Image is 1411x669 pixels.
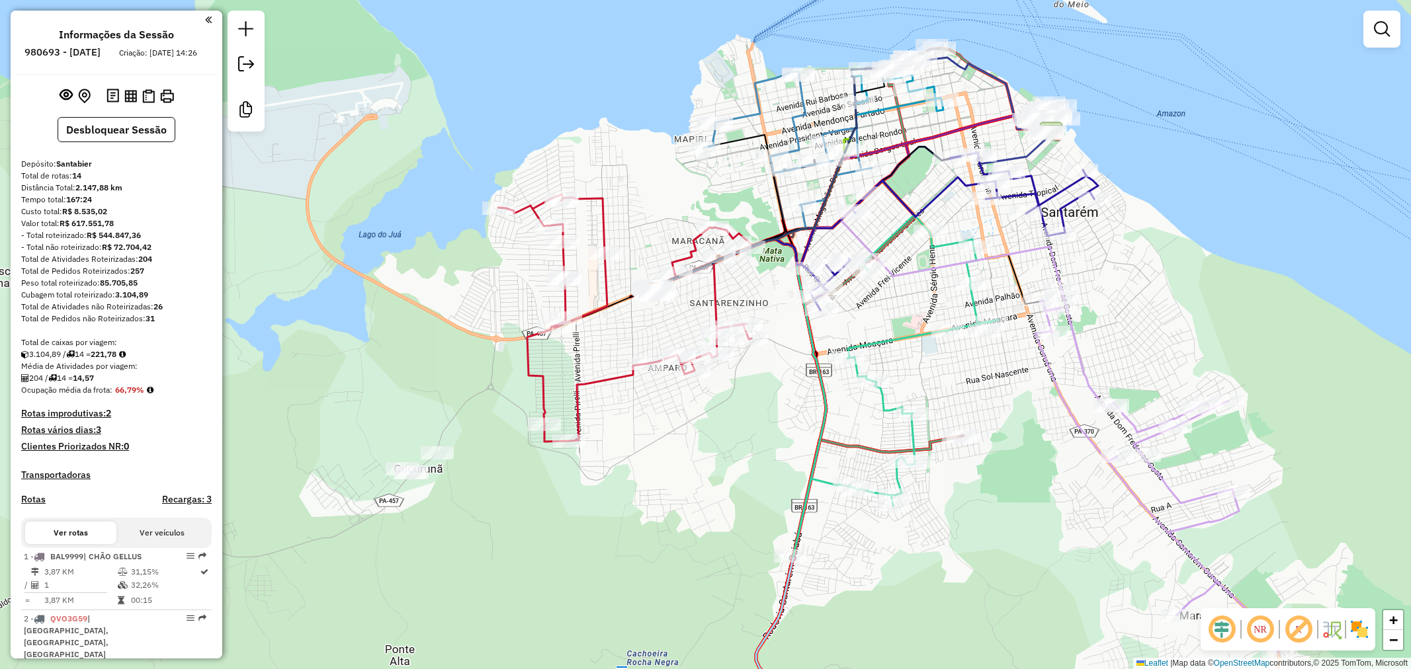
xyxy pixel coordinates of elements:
div: Atividade não roteirizada - JAIR BATISTA DOS ANJ [1023,106,1056,119]
h4: Rotas improdutivas: [21,408,212,419]
td: 1 [44,578,117,592]
span: Exibir rótulo [1283,613,1314,645]
img: Exibir/Ocultar setores [1349,619,1370,640]
button: Imprimir Rotas [157,87,177,106]
button: Ver rotas [25,522,116,544]
button: Visualizar Romaneio [140,87,157,106]
span: Ocupação média da frota: [21,385,112,395]
td: 3,87 KM [44,594,117,607]
i: % de utilização da cubagem [118,581,128,589]
td: = [24,594,30,607]
strong: R$ 544.847,36 [87,230,141,240]
h4: Clientes Priorizados NR: [21,441,212,452]
div: - Total não roteirizado: [21,241,212,253]
div: Total de Pedidos não Roteirizados: [21,313,212,325]
strong: 167:24 [66,194,92,204]
div: Total de rotas: [21,170,212,182]
em: Rota exportada [198,614,206,622]
div: Atividade não roteirizada - SANTABIER DISTRIBUID [643,287,676,300]
div: Total de caixas por viagem: [21,336,212,348]
h4: Informações da Sessão [59,28,174,41]
i: % de utilização do peso [118,568,128,576]
div: Média de Atividades por viagem: [21,360,212,372]
strong: 14,57 [73,373,94,383]
span: Ocultar deslocamento [1206,613,1238,645]
i: Total de Atividades [31,581,39,589]
img: Porto [1039,120,1063,143]
div: Atividade não roteirizada - DIEIMISON FERREIRA B [1027,108,1060,121]
a: Rotas [21,494,46,505]
div: Atividade não roteirizada - MARIA DO SOCORRO OLI [1029,105,1062,118]
strong: R$ 8.535,02 [62,206,107,216]
strong: 204 [138,254,152,264]
a: Criar modelo [233,97,259,126]
strong: Santabier [56,159,92,169]
span: − [1389,631,1398,648]
strong: 26 [153,301,163,311]
em: Opções [187,614,194,622]
div: Tempo total: [21,194,212,206]
strong: 257 [130,266,144,276]
a: Clique aqui para minimizar o painel [205,12,212,27]
i: Total de rotas [48,374,57,382]
a: Zoom in [1383,610,1403,630]
div: Atividade não roteirizada - AUGUSTO RAILAN NASCI [642,284,675,297]
span: Ocultar NR [1244,613,1276,645]
span: | [1170,658,1172,668]
img: Fluxo de ruas [1321,619,1342,640]
div: Distância Total: [21,182,212,194]
a: Leaflet [1136,658,1168,668]
div: Atividade não roteirizada - Acs PM.bm Santarem [386,462,419,475]
i: Total de rotas [66,350,75,358]
div: Atividade não roteirizada - JO�O SOUSA DOS SANTO [640,280,673,293]
span: 1 - [24,551,142,561]
div: - Total roteirizado: [21,229,212,241]
td: 00:15 [130,594,199,607]
strong: 221,78 [91,349,116,359]
a: Zoom out [1383,630,1403,650]
strong: 3 [96,424,101,436]
strong: R$ 72.704,42 [102,242,151,252]
a: OpenStreetMap [1214,658,1270,668]
button: Ver veículos [116,522,208,544]
h6: 980693 - [DATE] [24,46,101,58]
em: Opções [187,552,194,560]
strong: 0 [124,440,129,452]
div: Atividade não roteirizada - FRANCEILSON CARDOSO [1034,126,1067,139]
i: Rota otimizada [200,568,208,576]
button: Centralizar mapa no depósito ou ponto de apoio [75,86,93,106]
div: Atividade não roteirizada - MIZAEL DE FRANCA PER [1023,106,1056,120]
td: 32,26% [130,578,199,592]
div: Atividade não roteirizada - MARCIA CRISLEI VAZ D [394,466,427,479]
em: Rota exportada [198,552,206,560]
a: Exportar sessão [233,51,259,81]
td: / [24,578,30,592]
div: Atividade não roteirizada - DOUGLAS VILELA [1019,113,1052,126]
div: Total de Atividades Roteirizadas: [21,253,212,265]
strong: 85.705,85 [100,278,138,288]
span: 2 - [24,613,108,659]
h4: Transportadoras [21,469,212,481]
div: Atividade não roteirizada - JAILTON MAIA [421,446,454,459]
i: Tempo total em rota [118,596,124,604]
strong: 31 [146,313,155,323]
div: Atividade não roteirizada - MAX CORDEIRO BENTES [1033,102,1066,115]
i: Total de Atividades [21,374,29,382]
button: Visualizar relatório de Roteirização [122,87,140,104]
div: Valor total: [21,217,212,229]
div: Cubagem total roteirizado: [21,289,212,301]
div: Custo total: [21,206,212,217]
em: Média calculada utilizando a maior ocupação (%Peso ou %Cubagem) de cada rota da sessão. Rotas cro... [147,386,153,394]
div: Total de Atividades não Roteirizadas: [21,301,212,313]
div: 204 / 14 = [21,372,212,384]
span: QVO3G59 [50,613,87,623]
div: Map data © contributors,© 2025 TomTom, Microsoft [1133,658,1411,669]
div: Atividade não roteirizada - DIST DO PARANA [638,288,671,301]
a: Nova sessão e pesquisa [233,16,259,46]
strong: 66,79% [115,385,144,395]
span: BAL9999 [50,551,83,561]
i: Distância Total [31,568,39,576]
button: Logs desbloquear sessão [104,86,122,106]
div: Atividade não roteirizada - A L F DA ROCHA COMER [643,282,676,295]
